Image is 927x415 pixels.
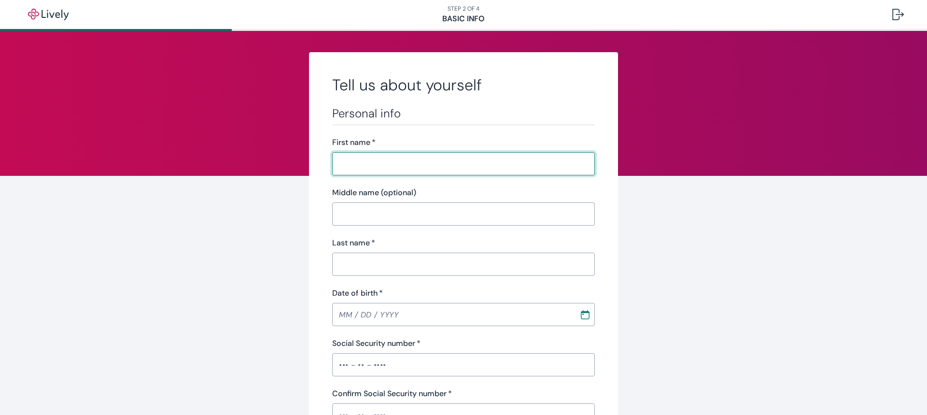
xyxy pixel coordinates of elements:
[332,137,376,148] label: First name
[332,388,452,400] label: Confirm Social Security number
[885,3,912,26] button: Log out
[21,9,75,20] img: Lively
[332,106,595,121] h3: Personal info
[580,310,590,319] svg: Calendar
[332,287,383,299] label: Date of birth
[332,237,375,249] label: Last name
[576,306,594,323] button: Choose date
[332,75,595,95] h2: Tell us about yourself
[332,187,416,199] label: Middle name (optional)
[332,305,573,324] input: MM / DD / YYYY
[332,338,421,349] label: Social Security number
[332,355,595,374] input: ••• - •• - ••••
